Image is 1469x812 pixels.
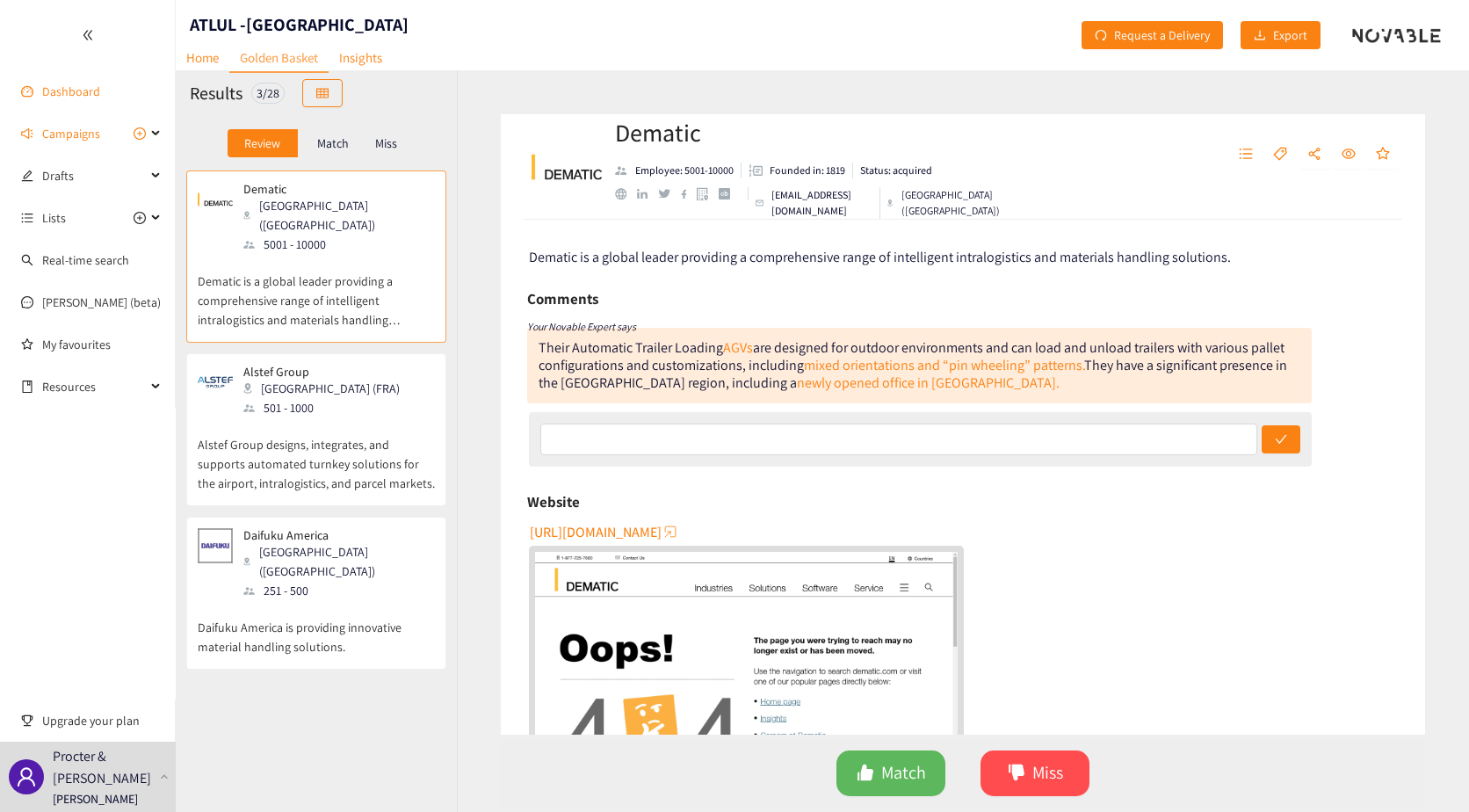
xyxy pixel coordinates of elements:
span: double-left [82,29,94,41]
span: redo [1095,29,1107,43]
span: share-alt [1307,147,1321,163]
p: Alstef Group [243,365,400,379]
p: [EMAIL_ADDRESS][DOMAIN_NAME] [771,187,872,219]
p: Daifuku America [243,528,423,542]
a: Dashboard [42,83,100,99]
span: book [21,381,33,393]
a: newly opened office in [GEOGRAPHIC_DATA]. [797,373,1060,392]
span: Resources [42,369,146,404]
h2: Results [190,81,242,105]
div: 501 - 1000 [243,398,410,417]
p: Status: acquired [860,163,932,178]
p: Founded in: 1819 [770,163,845,178]
h6: Website [527,489,580,515]
span: dislike [1008,764,1025,784]
p: Employee: 5001-10000 [635,163,734,178]
span: plus-circle [134,127,146,140]
div: [GEOGRAPHIC_DATA] ([GEOGRAPHIC_DATA]) [243,542,433,581]
span: trophy [21,714,33,727]
button: downloadExport [1241,21,1321,49]
li: Founded in year [742,163,853,178]
p: Dematic is a global leader providing a comprehensive range of intelligent intralogistics and mate... [198,254,435,330]
a: website [615,188,637,199]
span: Lists [42,200,66,236]
a: Golden Basket [229,44,329,73]
div: 3 / 28 [251,83,285,104]
span: eye [1342,147,1356,163]
img: Snapshot of the company's website [198,365,233,400]
img: Snapshot of the company's website [198,528,233,563]
span: Export [1273,25,1307,45]
li: Employees [615,163,742,178]
img: Snapshot of the Company's website [535,552,958,790]
div: 251 - 500 [243,581,433,600]
a: My favourites [42,327,162,362]
span: check [1275,433,1287,447]
button: likeMatch [836,750,945,796]
button: check [1262,425,1300,453]
p: Match [317,136,349,150]
button: table [302,79,343,107]
a: google maps [697,187,719,200]
button: eye [1333,141,1364,169]
span: Dematic is a global leader providing a comprehensive range of intelligent intralogistics and mate... [529,248,1231,266]
p: Miss [375,136,397,150]
img: Snapshot of the company's website [198,182,233,217]
p: Review [244,136,280,150]
p: Procter & [PERSON_NAME] [53,745,153,789]
button: dislikeMiss [981,750,1089,796]
div: [GEOGRAPHIC_DATA] ([GEOGRAPHIC_DATA]) [243,196,433,235]
a: Real-time search [42,252,129,268]
p: Alstef Group designs, integrates, and supports automated turnkey solutions for the airport, intra... [198,417,435,493]
span: Match [881,759,926,787]
a: Home [176,44,229,71]
p: Daifuku America is providing innovative material handling solutions. [198,600,435,656]
span: edit [21,170,33,182]
iframe: Chat Widget [1381,728,1469,812]
img: Company Logo [532,132,602,202]
span: [URL][DOMAIN_NAME] [530,521,662,543]
i: Your Novable Expert says [527,320,636,333]
a: mixed orientations and “pin wheeling” patterns. [804,356,1084,374]
li: Status [853,163,932,178]
a: twitter [658,189,680,198]
span: unordered-list [21,212,33,224]
button: [URL][DOMAIN_NAME] [530,518,679,546]
p: [PERSON_NAME] [53,789,138,808]
span: Request a Delivery [1114,25,1210,45]
div: [GEOGRAPHIC_DATA] (FRA) [243,379,410,398]
span: tag [1273,147,1287,163]
span: download [1254,29,1266,43]
span: Upgrade your plan [42,703,162,738]
button: unordered-list [1230,141,1262,169]
a: AGVs [723,338,753,357]
a: linkedin [637,189,658,199]
div: 5001 - 10000 [243,235,433,254]
span: star [1376,147,1390,163]
a: [PERSON_NAME] (beta) [42,294,161,310]
p: Dematic [243,182,423,196]
span: sound [21,127,33,140]
div: Their Automatic Trailer Loading are designed for outdoor environments and can load and unload tra... [539,338,1287,392]
h1: ATLUL -[GEOGRAPHIC_DATA] [190,12,409,37]
a: facebook [681,189,698,199]
span: Miss [1032,759,1063,787]
button: share-alt [1299,141,1330,169]
span: like [857,764,874,784]
a: website [535,552,958,790]
button: tag [1264,141,1296,169]
span: user [16,766,37,787]
span: table [316,87,329,101]
span: Drafts [42,158,146,193]
h2: Dematic [615,115,1026,150]
div: [GEOGRAPHIC_DATA] ([GEOGRAPHIC_DATA]) [887,187,1026,219]
span: plus-circle [134,212,146,224]
button: redoRequest a Delivery [1082,21,1223,49]
a: Insights [329,44,393,71]
h6: Comments [527,286,598,312]
span: Campaigns [42,116,100,151]
button: star [1367,141,1399,169]
a: crunchbase [719,188,741,199]
span: unordered-list [1239,147,1253,163]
